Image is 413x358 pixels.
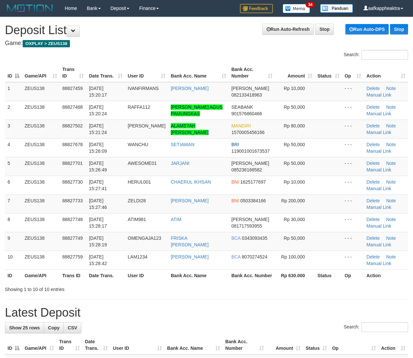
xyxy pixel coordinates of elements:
[345,24,389,34] a: Run Auto-DPS
[379,336,408,354] th: Action: activate to sort column ascending
[342,63,364,82] th: Op: activate to sort column ascending
[5,120,22,138] td: 3
[168,63,228,82] th: Bank Acc. Name: activate to sort column ascending
[364,269,408,281] th: Action
[281,198,305,203] span: Rp 200,000
[5,336,22,354] th: ID: activate to sort column descending
[68,325,77,330] span: CSV
[240,179,266,185] span: Copy 1625177697 to clipboard
[242,235,268,241] span: Copy 0343093435 to clipboard
[366,186,391,191] a: Manual Link
[231,130,265,135] span: Copy 1570005456166 to clipboard
[5,138,22,157] td: 4
[171,142,194,147] a: SETIAWAN
[342,120,364,138] td: - - -
[366,148,391,154] a: Manual Link
[86,269,125,281] th: Date Trans.
[231,223,262,229] span: Copy 081717593955 to clipboard
[342,213,364,232] td: - - -
[231,198,239,203] span: BNI
[5,232,22,251] td: 9
[62,86,83,91] span: 88827459
[386,123,396,128] a: Note
[366,167,391,172] a: Manual Link
[128,142,148,147] span: WANCHU
[62,235,83,241] span: 88827749
[22,251,60,269] td: ZEUS138
[22,176,60,194] td: ZEUS138
[5,194,22,213] td: 7
[231,217,269,222] span: [PERSON_NAME]
[344,50,408,60] label: Search:
[22,269,60,281] th: Game/API
[231,179,239,185] span: BNI
[231,104,253,110] span: SEABANK
[281,254,305,259] span: Rp 100,000
[366,217,380,222] a: Delete
[89,161,107,172] span: [DATE] 15:26:49
[62,198,83,203] span: 88827733
[366,130,391,135] a: Manual Link
[171,161,189,166] a: JARJANI
[60,269,86,281] th: Trans ID
[366,161,380,166] a: Delete
[342,101,364,120] td: - - -
[171,179,211,185] a: CHAERUL IKHSAN
[63,322,81,333] a: CSV
[315,24,334,35] a: Stop
[342,251,364,269] td: - - -
[231,167,262,172] span: Copy 085236168582 to clipboard
[223,336,267,354] th: Bank Acc. Number: activate to sort column ascending
[342,82,364,101] td: - - -
[22,157,60,176] td: ZEUS138
[231,123,251,128] span: MANDIRI
[89,217,107,229] span: [DATE] 15:28:17
[386,161,396,166] a: Note
[5,269,22,281] th: ID
[366,104,380,110] a: Delete
[366,205,391,210] a: Manual Link
[128,179,151,185] span: HERUL001
[231,161,269,166] span: [PERSON_NAME]
[330,336,379,354] th: Op: activate to sort column ascending
[56,336,82,354] th: Trans ID: activate to sort column ascending
[275,63,315,82] th: Amount: activate to sort column ascending
[22,120,60,138] td: ZEUS138
[231,111,262,116] span: Copy 901576860466 to clipboard
[22,101,60,120] td: ZEUS138
[231,235,241,241] span: BCA
[240,4,273,13] img: Feedback.jpg
[89,179,107,191] span: [DATE] 15:27:41
[284,86,305,91] span: Rp 10,000
[60,63,86,82] th: Trans ID: activate to sort column ascending
[48,325,59,330] span: Copy
[342,176,364,194] td: - - -
[366,261,391,266] a: Manual Link
[86,63,125,82] th: Date Trans.: activate to sort column ascending
[366,86,380,91] a: Delete
[62,104,83,110] span: 88827468
[366,254,380,259] a: Delete
[361,322,408,332] input: Search:
[366,111,391,116] a: Manual Link
[128,123,165,128] span: [PERSON_NAME]
[231,148,270,154] span: Copy 119001001673537 to clipboard
[386,254,396,259] a: Note
[364,63,408,82] th: Action: activate to sort column ascending
[386,235,396,241] a: Note
[5,283,167,293] div: Showing 1 to 10 of 10 entries
[342,269,364,281] th: Op
[62,123,83,128] span: 88827502
[171,86,208,91] a: [PERSON_NAME]
[22,336,56,354] th: Game/API: activate to sort column ascending
[89,254,107,266] span: [DATE] 15:28:42
[89,198,107,210] span: [DATE] 15:27:46
[284,123,305,128] span: Rp 80,000
[128,161,157,166] span: AWESOME01
[231,92,262,98] span: Copy 082133418963 to clipboard
[231,254,241,259] span: BCA
[22,138,60,157] td: ZEUS138
[342,232,364,251] td: - - -
[386,217,396,222] a: Note
[22,82,60,101] td: ZEUS138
